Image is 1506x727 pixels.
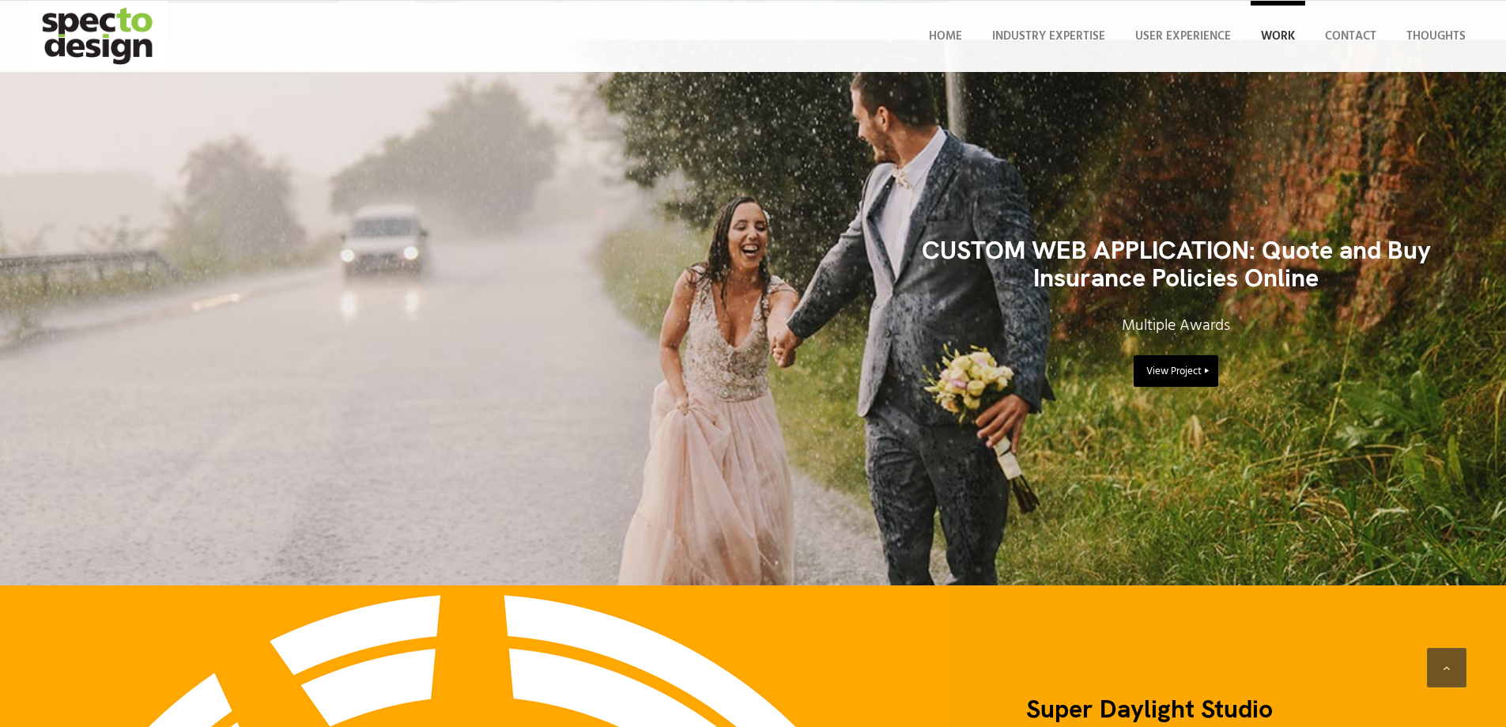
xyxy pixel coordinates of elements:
[885,237,1466,292] h3: CUSTOM WEB APPLICATION: Quote and Buy Insurance Policies Online
[1125,1,1241,72] a: User Experience
[929,27,962,46] span: Home
[1315,1,1387,72] a: Contact
[982,1,1115,72] a: Industry Expertise
[832,695,1466,723] h3: Super Daylight Studio
[1135,27,1231,46] span: User Experience
[1134,355,1218,387] a: View Project
[1122,313,1230,339] span: Multiple Awards
[919,1,972,72] a: Home
[992,27,1105,46] span: Industry Expertise
[1261,27,1295,46] span: Work
[1325,27,1376,46] span: Contact
[1146,363,1202,380] span: View Project
[1406,27,1466,46] span: Thoughts
[30,1,168,72] img: specto-logo-2020
[1396,1,1476,72] a: Thoughts
[1251,1,1305,72] a: Work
